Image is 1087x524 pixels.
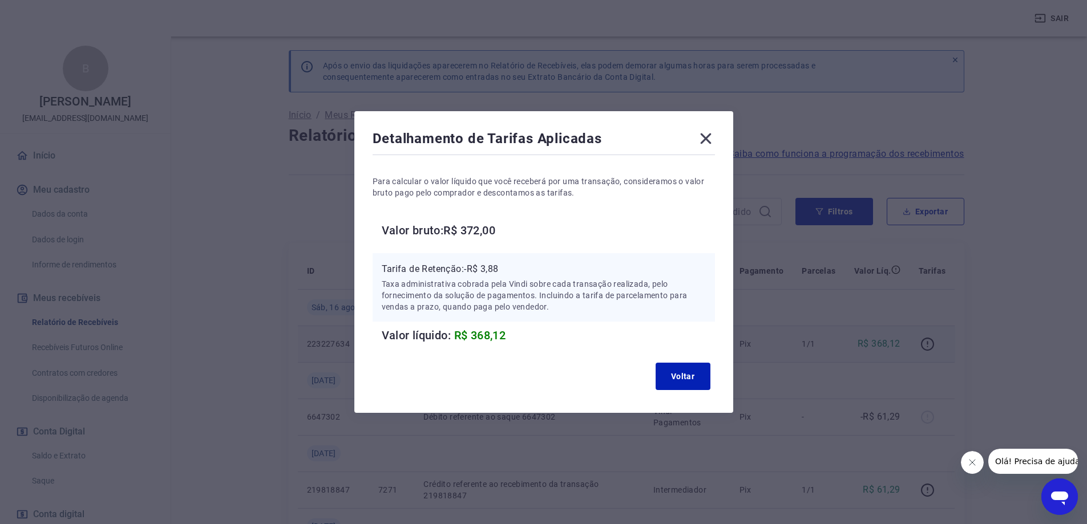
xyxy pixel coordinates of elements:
p: Tarifa de Retenção: -R$ 3,88 [382,262,706,276]
iframe: Botão para abrir a janela de mensagens [1041,478,1078,515]
div: Detalhamento de Tarifas Aplicadas [373,129,715,152]
button: Voltar [656,363,710,390]
p: Para calcular o valor líquido que você receberá por uma transação, consideramos o valor bruto pag... [373,176,715,198]
p: Taxa administrativa cobrada pela Vindi sobre cada transação realizada, pelo fornecimento da soluç... [382,278,706,312]
span: R$ 368,12 [454,328,506,342]
h6: Valor bruto: R$ 372,00 [382,221,715,239]
iframe: Fechar mensagem [961,451,984,474]
iframe: Mensagem da empresa [988,449,1078,474]
h6: Valor líquido: [382,326,715,344]
span: Olá! Precisa de ajuda? [7,8,96,17]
